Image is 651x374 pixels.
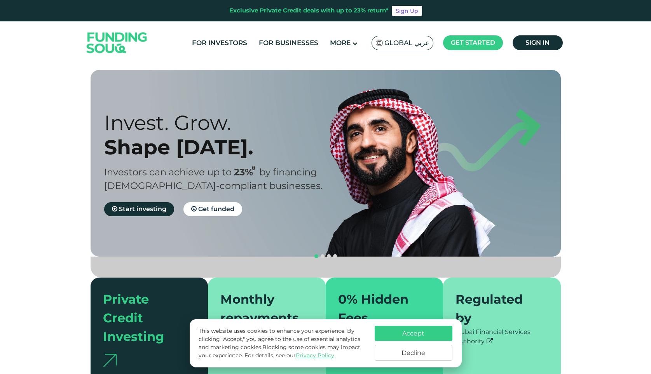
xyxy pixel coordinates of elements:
span: Investors can achieve up to [104,166,232,178]
button: navigation [332,253,338,259]
a: For Investors [190,37,249,49]
a: Get funded [183,202,242,216]
div: 0% Hidden Fees [338,290,422,327]
a: For Businesses [257,37,320,49]
img: arrow [103,354,117,367]
a: Sign Up [392,6,422,16]
span: Global عربي [384,38,429,47]
img: Logo [79,23,155,63]
button: navigation [319,253,326,259]
span: Start investing [119,205,166,213]
p: This website uses cookies to enhance your experience. By clicking "Accept," you agree to the use ... [199,327,367,360]
button: navigation [313,253,319,259]
span: Sign in [525,39,550,46]
a: Start investing [104,202,174,216]
div: Dubai Financial Services Authority [456,327,548,346]
div: Regulated by [456,290,539,327]
span: 23% [234,166,259,178]
div: Invest. Grow. [104,110,339,135]
div: Private Credit Investing [103,290,187,346]
span: For details, see our . [244,352,335,359]
div: Monthly repayments [220,290,304,327]
button: Accept [375,326,452,341]
button: navigation [326,253,332,259]
span: Get started [451,39,495,46]
span: Get funded [198,205,234,213]
span: More [330,39,351,47]
a: Sign in [513,35,563,50]
div: Exclusive Private Credit deals with up to 23% return* [229,6,389,15]
span: Blocking some cookies may impact your experience. [199,344,360,359]
a: Privacy Policy [296,352,334,359]
div: Shape [DATE]. [104,135,339,159]
button: Decline [375,345,452,361]
i: 23% IRR (expected) ~ 15% Net yield (expected) [252,166,255,170]
img: SA Flag [376,40,383,46]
